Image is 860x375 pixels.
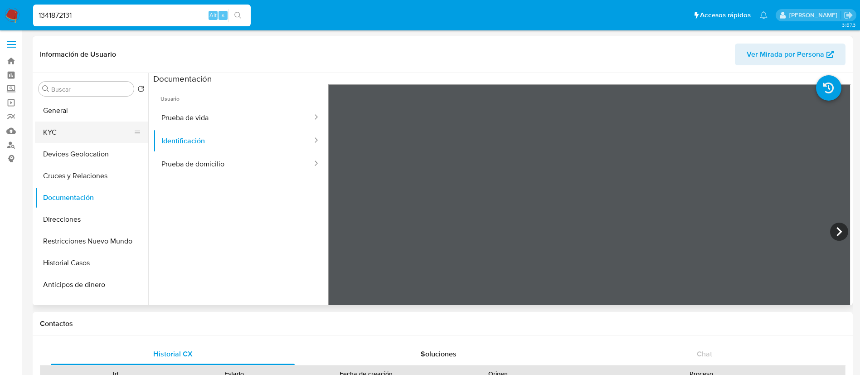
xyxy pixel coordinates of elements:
button: Cruces y Relaciones [35,165,148,187]
button: General [35,100,148,122]
button: Direcciones [35,209,148,230]
span: Chat [697,349,712,359]
button: Devices Geolocation [35,143,148,165]
h1: Información de Usuario [40,50,116,59]
span: s [222,11,224,19]
span: Ver Mirada por Persona [747,44,824,65]
button: Anticipos de dinero [35,274,148,296]
button: Volver al orden por defecto [137,85,145,95]
input: Buscar usuario o caso... [33,10,251,21]
h1: Contactos [40,319,845,328]
a: Notificaciones [760,11,768,19]
button: Documentación [35,187,148,209]
button: search-icon [228,9,247,22]
span: Accesos rápidos [700,10,751,20]
a: Salir [844,10,853,20]
span: Historial CX [153,349,193,359]
button: KYC [35,122,141,143]
input: Buscar [51,85,130,93]
button: Ver Mirada por Persona [735,44,845,65]
span: Soluciones [421,349,457,359]
button: Buscar [42,85,49,93]
span: Alt [209,11,217,19]
button: Restricciones Nuevo Mundo [35,230,148,252]
p: alicia.aldreteperez@mercadolibre.com.mx [789,11,841,19]
button: Archivos adjuntos [35,296,148,317]
button: Historial Casos [35,252,148,274]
